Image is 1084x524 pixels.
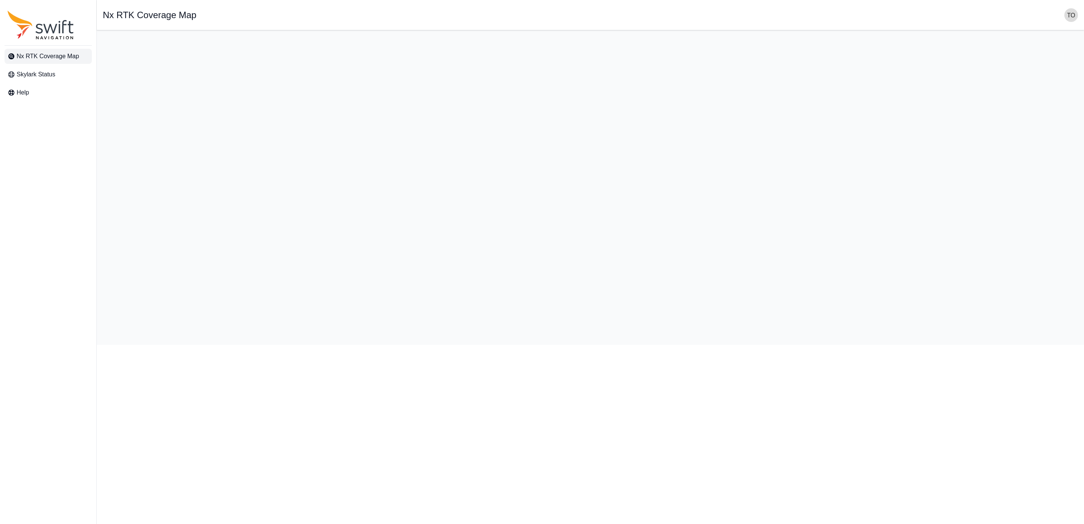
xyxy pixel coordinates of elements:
[5,67,92,82] a: Skylark Status
[17,70,55,79] span: Skylark Status
[103,36,1078,339] iframe: RTK Map
[5,49,92,64] a: Nx RTK Coverage Map
[17,52,79,61] span: Nx RTK Coverage Map
[1064,8,1078,22] img: user photo
[5,85,92,100] a: Help
[17,88,29,97] span: Help
[103,11,197,20] h1: Nx RTK Coverage Map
